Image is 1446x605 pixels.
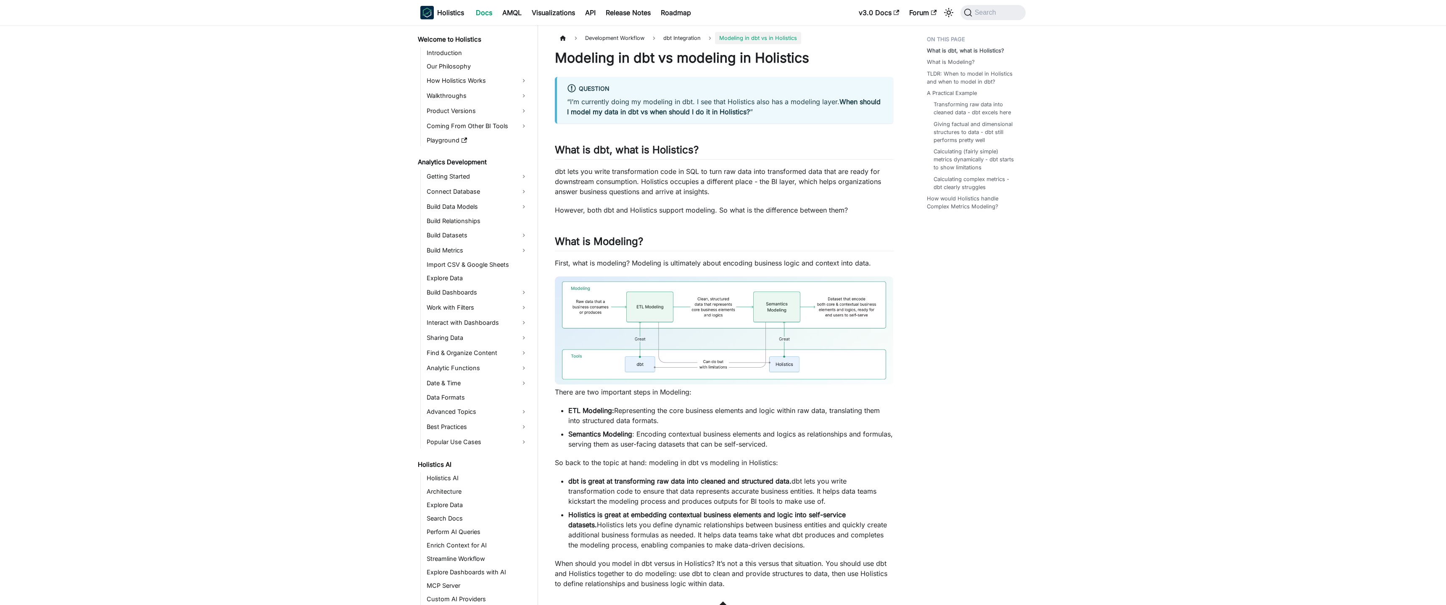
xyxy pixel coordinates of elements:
a: Custom AI Providers [424,593,530,605]
a: Holistics AI [424,472,530,484]
strong: When should I model my data in dbt vs when should I do it in Holistics? [567,97,881,116]
a: Data Formats [424,392,530,403]
a: v3.0 Docs [854,6,904,19]
a: Build Dashboards [424,286,530,299]
img: Holistics [420,6,434,19]
a: Holistics AI [415,459,530,471]
a: dbt Integration [659,32,705,44]
a: Sharing Data [424,331,530,345]
a: Getting Started [424,170,530,183]
a: Interact with Dashboards [424,316,530,329]
a: A Practical Example [927,89,977,97]
a: Transforming raw data into cleaned data - dbt excels here [934,100,1017,116]
a: MCP Server [424,580,530,592]
a: Visualizations [527,6,580,19]
a: How Holistics Works [424,74,530,87]
a: Walkthroughs [424,89,530,103]
p: First, what is modeling? Modeling is ultimately about encoding business logic and context into data. [555,258,893,268]
a: Popular Use Cases [424,435,530,449]
strong: dbt is great at transforming raw data into cleaned and structured data. [568,477,792,485]
button: Switch between dark and light mode (currently system mode) [942,6,955,19]
a: Calculating complex metrics - dbt clearly struggles [934,175,1017,191]
p: There are two important steps in Modeling: [555,387,893,397]
a: Architecture [424,486,530,497]
a: Product Versions [424,104,530,118]
a: Advanced Topics [424,405,530,418]
span: Modeling in dbt vs in Holistics [715,32,801,44]
a: Roadmap [656,6,696,19]
a: Calculating (fairly simple) metrics dynamically - dbt starts to show limitations [934,147,1017,172]
p: “I’m currently doing my modeling in dbt. I see that Holistics also has a modeling layer. ” [567,97,883,117]
h1: Modeling in dbt vs modeling in Holistics [555,50,893,66]
a: Streamline Workflow [424,553,530,565]
img: modeling-modeling-in-dbt-vs-holistics [555,276,893,384]
a: What is dbt, what is Holistics? [927,47,1004,55]
a: Forum [904,6,942,19]
a: Build Metrics [424,244,530,257]
a: Explore Data [424,499,530,511]
a: Introduction [424,47,530,59]
nav: Docs sidebar [412,25,538,605]
a: Import CSV & Google Sheets [424,259,530,271]
a: Enrich Context for AI [424,539,530,551]
button: Search (Command+K) [960,5,1026,20]
a: Connect Database [424,185,530,198]
a: Find & Organize Content [424,346,530,360]
a: Welcome to Holistics [415,34,530,45]
a: Home page [555,32,571,44]
span: Search [972,9,1001,16]
a: What is Modeling? [927,58,975,66]
div: Question [567,84,883,95]
a: TLDR: When to model in Holistics and when to model in dbt? [927,70,1021,86]
strong: Holistics is great at embedding contextual business elements and logic into self-service datasets. [568,510,846,529]
span: Development Workflow [581,32,649,44]
strong: Semantics Modeling [568,430,632,438]
a: Work with Filters [424,301,530,314]
a: Search Docs [424,513,530,524]
a: Analytic Functions [424,361,530,375]
p: However, both dbt and Holistics support modeling. So what is the difference between them? [555,205,893,215]
a: Explore Data [424,272,530,284]
p: When should you model in dbt versus in Holistics? It’s not a this versus that situation. You shou... [555,558,893,589]
strong: What is dbt, what is Holistics? [927,47,1004,54]
b: Holistics [437,8,464,18]
a: Playground [424,134,530,146]
a: How would Holistics handle Complex Metrics Modeling? [927,195,1021,210]
a: API [580,6,601,19]
strong: ETL Modeling: [568,406,614,415]
a: Coming From Other BI Tools [424,119,530,133]
li: Representing the core business elements and logic within raw data, translating them into structur... [568,405,893,426]
span: dbt Integration [663,35,701,41]
nav: Breadcrumbs [555,32,893,44]
li: : Encoding contextual business elements and logics as relationships and formulas, serving them as... [568,429,893,449]
p: dbt lets you write transformation code in SQL to turn raw data into transformed data that are rea... [555,166,893,197]
a: Best Practices [424,420,530,434]
a: Release Notes [601,6,656,19]
strong: What is dbt, what is Holistics? [555,144,699,156]
a: Build Datasets [424,229,530,242]
a: Our Philosophy [424,60,530,72]
li: Holistics lets you define dynamic relationships between business entities and quickly create addi... [568,510,893,550]
a: Explore Dashboards with AI [424,566,530,578]
h2: What is Modeling? [555,235,893,251]
a: Analytics Development [415,156,530,168]
a: Date & Time [424,376,530,390]
a: Build Relationships [424,215,530,227]
a: Perform AI Queries [424,526,530,538]
a: Giving factual and dimensional structures to data - dbt still performs pretty well [934,120,1017,145]
a: Build Data Models [424,200,530,213]
a: HolisticsHolisticsHolistics [420,6,464,19]
p: So back to the topic at hand: modeling in dbt vs modeling in Holistics: [555,458,893,468]
li: dbt lets you write transformation code to ensure that data represents accurate business entities.... [568,476,893,506]
a: Docs [471,6,497,19]
a: AMQL [497,6,527,19]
